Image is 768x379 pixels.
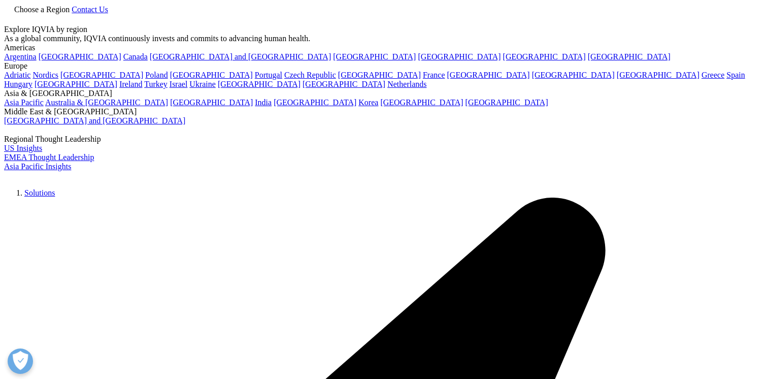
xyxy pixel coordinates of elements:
a: US Insights [4,144,42,152]
a: India [255,98,272,107]
a: Portugal [255,71,282,79]
a: Asia Pacific Insights [4,162,71,171]
a: [GEOGRAPHIC_DATA] and [GEOGRAPHIC_DATA] [150,52,331,61]
a: Korea [358,98,378,107]
a: [GEOGRAPHIC_DATA] [170,98,253,107]
a: [GEOGRAPHIC_DATA] [274,98,356,107]
a: Turkey [144,80,168,88]
a: [GEOGRAPHIC_DATA] [465,98,548,107]
a: Adriatic [4,71,30,79]
a: [GEOGRAPHIC_DATA] [588,52,671,61]
a: Argentina [4,52,37,61]
a: [GEOGRAPHIC_DATA] [218,80,300,88]
a: Israel [170,80,188,88]
a: [GEOGRAPHIC_DATA] [338,71,421,79]
a: [GEOGRAPHIC_DATA] [35,80,117,88]
a: [GEOGRAPHIC_DATA] [380,98,463,107]
span: Choose a Region [14,5,70,14]
a: France [423,71,445,79]
div: As a global community, IQVIA continuously invests and commits to advancing human health. [4,34,764,43]
a: Netherlands [387,80,426,88]
a: Czech Republic [284,71,336,79]
a: [GEOGRAPHIC_DATA] [418,52,500,61]
a: [GEOGRAPHIC_DATA] [333,52,416,61]
a: Nordics [32,71,58,79]
a: Greece [702,71,724,79]
button: Açık Tercihler [8,349,33,374]
a: [GEOGRAPHIC_DATA] [503,52,586,61]
div: Europe [4,61,764,71]
a: Poland [145,71,168,79]
a: Canada [123,52,148,61]
a: Australia & [GEOGRAPHIC_DATA] [45,98,168,107]
div: Middle East & [GEOGRAPHIC_DATA] [4,107,764,116]
a: Contact Us [72,5,108,14]
a: [GEOGRAPHIC_DATA] [170,71,253,79]
div: Asia & [GEOGRAPHIC_DATA] [4,89,764,98]
a: Solutions [24,188,55,197]
a: Ukraine [189,80,216,88]
a: [GEOGRAPHIC_DATA] [447,71,530,79]
div: Regional Thought Leadership [4,135,764,144]
a: Ireland [119,80,142,88]
div: Explore IQVIA by region [4,25,764,34]
a: [GEOGRAPHIC_DATA] [532,71,615,79]
a: EMEA Thought Leadership [4,153,94,162]
div: Americas [4,43,764,52]
a: [GEOGRAPHIC_DATA] [617,71,699,79]
a: [GEOGRAPHIC_DATA] [60,71,143,79]
a: [GEOGRAPHIC_DATA] [39,52,121,61]
a: Asia Pacific [4,98,44,107]
a: Spain [726,71,745,79]
a: [GEOGRAPHIC_DATA] [303,80,385,88]
a: Hungary [4,80,32,88]
a: [GEOGRAPHIC_DATA] and [GEOGRAPHIC_DATA] [4,116,185,125]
